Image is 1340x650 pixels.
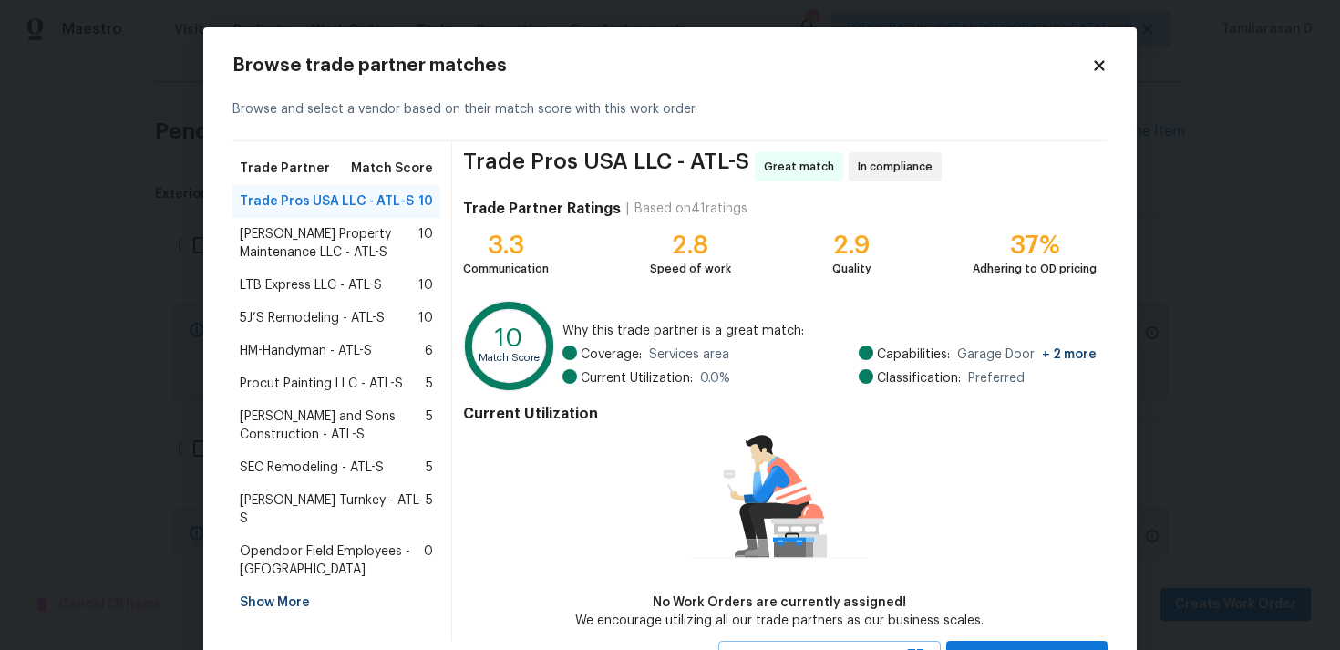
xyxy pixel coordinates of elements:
[973,260,1097,278] div: Adhering to OD pricing
[425,342,433,360] span: 6
[418,192,433,211] span: 10
[232,78,1108,141] div: Browse and select a vendor based on their match score with this work order.
[649,346,729,364] span: Services area
[418,309,433,327] span: 10
[479,353,540,363] text: Match Score
[240,225,418,262] span: [PERSON_NAME] Property Maintenance LLC - ATL-S
[581,369,693,387] span: Current Utilization:
[575,612,984,630] div: We encourage utilizing all our trade partners as our business scales.
[426,491,433,528] span: 5
[650,260,731,278] div: Speed of work
[240,375,403,393] span: Procut Painting LLC - ATL-S
[634,200,747,218] div: Based on 41 ratings
[968,369,1025,387] span: Preferred
[621,200,634,218] div: |
[418,225,433,262] span: 10
[240,408,426,444] span: [PERSON_NAME] and Sons Construction - ATL-S
[426,459,433,477] span: 5
[240,459,384,477] span: SEC Remodeling - ATL-S
[973,236,1097,254] div: 37%
[581,346,642,364] span: Coverage:
[351,160,433,178] span: Match Score
[1042,348,1097,361] span: + 2 more
[832,236,871,254] div: 2.9
[858,158,940,176] span: In compliance
[240,160,330,178] span: Trade Partner
[463,260,549,278] div: Communication
[575,593,984,612] div: No Work Orders are currently assigned!
[463,405,1097,423] h4: Current Utilization
[463,152,749,181] span: Trade Pros USA LLC - ATL-S
[240,192,414,211] span: Trade Pros USA LLC - ATL-S
[240,309,385,327] span: 5J’S Remodeling - ATL-S
[232,57,1091,75] h2: Browse trade partner matches
[650,236,731,254] div: 2.8
[562,322,1097,340] span: Why this trade partner is a great match:
[232,586,440,619] div: Show More
[463,200,621,218] h4: Trade Partner Ratings
[700,369,730,387] span: 0.0 %
[764,158,841,176] span: Great match
[877,369,961,387] span: Classification:
[424,542,433,579] span: 0
[240,342,372,360] span: HM-Handyman - ATL-S
[426,408,433,444] span: 5
[240,542,424,579] span: Opendoor Field Employees - [GEOGRAPHIC_DATA]
[877,346,950,364] span: Capabilities:
[240,276,382,294] span: LTB Express LLC - ATL-S
[426,375,433,393] span: 5
[495,325,523,351] text: 10
[240,491,426,528] span: [PERSON_NAME] Turnkey - ATL-S
[463,236,549,254] div: 3.3
[418,276,433,294] span: 10
[832,260,871,278] div: Quality
[957,346,1097,364] span: Garage Door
